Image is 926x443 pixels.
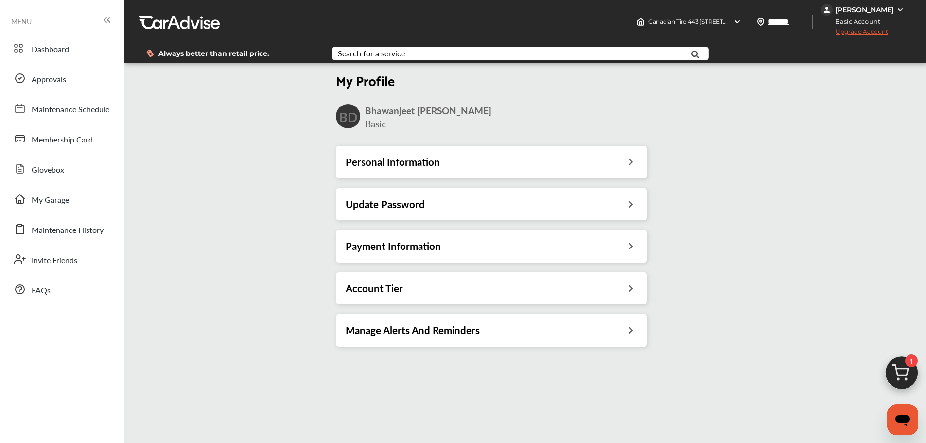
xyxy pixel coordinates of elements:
[32,164,64,177] span: Glovebox
[9,216,114,242] a: Maintenance History
[346,240,441,252] h3: Payment Information
[821,4,833,16] img: jVpblrzwTbfkPYzPPzSLxeg0AAAAASUVORK5CYII=
[346,198,425,211] h3: Update Password
[32,73,66,86] span: Approvals
[32,254,77,267] span: Invite Friends
[905,354,918,367] span: 1
[835,5,894,14] div: [PERSON_NAME]
[9,186,114,212] a: My Garage
[146,49,154,57] img: dollor_label_vector.a70140d1.svg
[365,117,386,130] span: Basic
[9,277,114,302] a: FAQs
[812,15,813,29] img: header-divider.bc55588e.svg
[9,156,114,181] a: Glovebox
[878,352,925,399] img: cart_icon.3d0951e8.svg
[158,50,269,57] span: Always better than retail price.
[32,134,93,146] span: Membership Card
[336,71,647,89] h2: My Profile
[887,404,918,435] iframe: Button to launch messaging window
[9,126,114,151] a: Membership Card
[734,18,741,26] img: header-down-arrow.9dd2ce7d.svg
[346,282,403,295] h3: Account Tier
[346,324,480,337] h3: Manage Alerts And Reminders
[637,18,645,26] img: header-home-logo.8d720a4f.svg
[339,108,358,125] h2: BD
[9,247,114,272] a: Invite Friends
[757,18,765,26] img: location_vector.a44bc228.svg
[346,156,440,168] h3: Personal Information
[365,104,491,117] span: Bhawanjeet [PERSON_NAME]
[32,43,69,56] span: Dashboard
[822,17,888,27] span: Basic Account
[9,96,114,121] a: Maintenance Schedule
[338,50,405,57] div: Search for a service
[821,28,888,40] span: Upgrade Account
[32,194,69,207] span: My Garage
[9,35,114,61] a: Dashboard
[32,104,109,116] span: Maintenance Schedule
[9,66,114,91] a: Approvals
[11,18,32,25] span: MENU
[32,284,51,297] span: FAQs
[32,224,104,237] span: Maintenance History
[896,6,904,14] img: WGsFRI8htEPBVLJbROoPRyZpYNWhNONpIPPETTm6eUC0GeLEiAAAAAElFTkSuQmCC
